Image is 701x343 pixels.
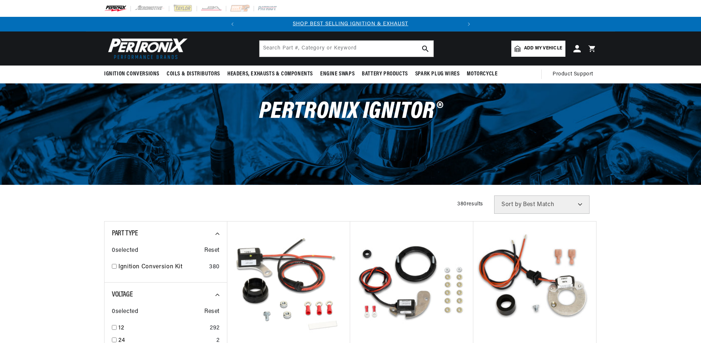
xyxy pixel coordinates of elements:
[362,70,408,78] span: Battery Products
[104,66,163,83] summary: Ignition Conversions
[511,41,565,57] a: Add my vehicle
[204,307,220,317] span: Reset
[204,246,220,256] span: Reset
[501,202,522,208] span: Sort by
[118,262,206,272] a: Ignition Conversion Kit
[163,66,224,83] summary: Coils & Distributors
[320,70,355,78] span: Engine Swaps
[104,70,159,78] span: Ignition Conversions
[210,324,220,333] div: 292
[553,70,593,78] span: Product Support
[112,230,138,237] span: Part Type
[167,70,220,78] span: Coils & Distributors
[86,17,615,31] slideshow-component: Translation missing: en.sections.announcements.announcement_bar
[462,17,476,31] button: Translation missing: en.sections.announcements.next_announcement
[457,201,483,207] span: 380 results
[118,324,207,333] a: 12
[494,195,590,214] select: Sort by
[259,41,433,57] input: Search Part #, Category or Keyword
[417,41,433,57] button: search button
[227,70,313,78] span: Headers, Exhausts & Components
[112,307,138,317] span: 0 selected
[463,66,501,83] summary: Motorcycle
[553,66,597,83] summary: Product Support
[412,66,463,83] summary: Spark Plug Wires
[293,21,408,27] a: SHOP BEST SELLING IGNITION & EXHAUST
[104,36,188,61] img: Pertronix
[358,66,412,83] summary: Battery Products
[259,100,442,124] span: PerTronix Ignitor®
[225,17,240,31] button: Translation missing: en.sections.announcements.previous_announcement
[112,291,133,298] span: Voltage
[524,45,562,52] span: Add my vehicle
[467,70,497,78] span: Motorcycle
[224,66,317,83] summary: Headers, Exhausts & Components
[209,262,220,272] div: 380
[415,70,460,78] span: Spark Plug Wires
[112,246,138,256] span: 0 selected
[240,20,462,28] div: 1 of 2
[317,66,358,83] summary: Engine Swaps
[240,20,462,28] div: Announcement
